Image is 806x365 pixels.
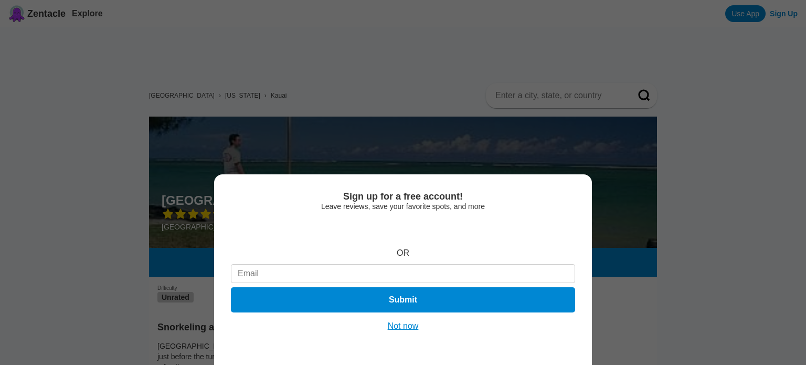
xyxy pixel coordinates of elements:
button: Submit [231,287,575,312]
div: Leave reviews, save your favorite spots, and more [231,202,575,211]
div: OR [397,248,409,258]
input: Email [231,264,575,283]
button: Not now [385,321,422,331]
div: Sign up for a free account! [231,191,575,202]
